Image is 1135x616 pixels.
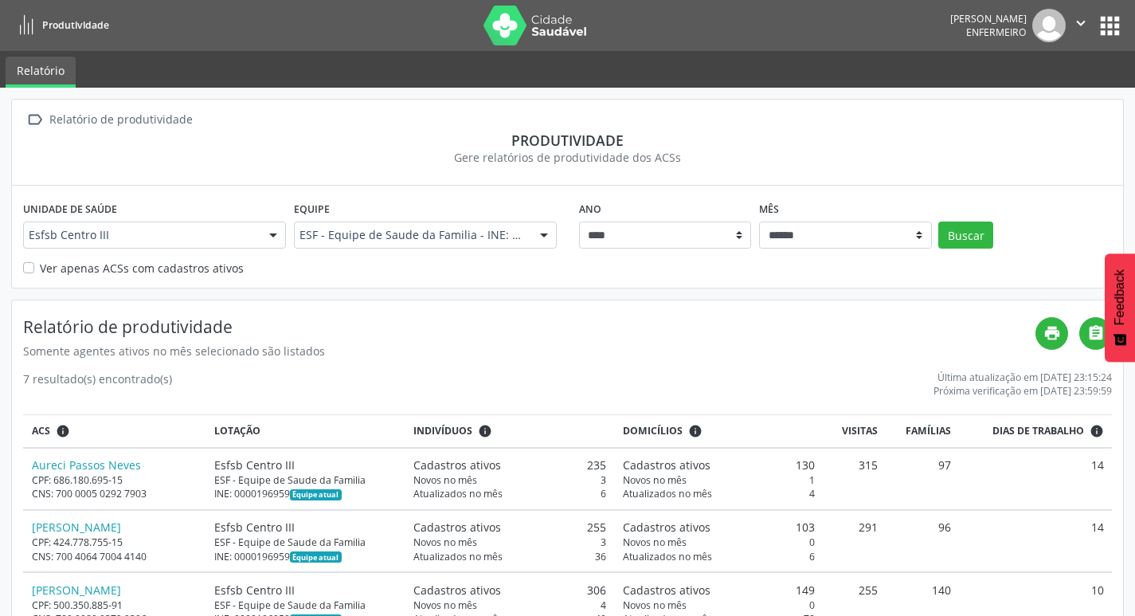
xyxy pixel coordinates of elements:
span: Novos no mês [623,473,687,487]
a: [PERSON_NAME] [32,520,121,535]
i: <div class="text-left"> <div> <strong>Cadastros ativos:</strong> Cadastros que estão vinculados a... [478,424,492,438]
div: 255 [413,519,605,536]
div: 4 [623,487,815,500]
i: <div class="text-left"> <div> <strong>Cadastros ativos:</strong> Cadastros que estão vinculados a... [688,424,703,438]
a: print [1035,317,1068,350]
label: Equipe [294,197,330,222]
img: img [1032,9,1066,42]
span: Atualizados no mês [623,487,712,500]
span: Cadastros ativos [623,582,710,598]
span: Indivíduos [413,424,472,438]
span: Novos no mês [413,473,477,487]
a: Aureci Passos Neves [32,457,141,473]
div: 6 [623,550,815,563]
i:  [23,108,46,131]
span: Novos no mês [413,536,477,549]
i: ACSs que estiveram vinculados a uma UBS neste período, mesmo sem produtividade. [56,424,70,438]
td: 14 [960,510,1112,572]
td: 96 [886,510,960,572]
div: 36 [413,550,605,563]
div: Esfsb Centro III [214,582,397,598]
a:  Relatório de produtividade [23,108,195,131]
button: Feedback - Mostrar pesquisa [1105,253,1135,362]
td: 315 [824,448,886,510]
div: 306 [413,582,605,598]
div: CPF: 686.180.695-15 [32,473,198,487]
button: Buscar [938,222,993,249]
span: Atualizados no mês [413,550,503,563]
div: Gere relatórios de produtividade dos ACSs [23,149,1112,166]
span: Atualizados no mês [413,487,503,500]
div: 103 [623,519,815,536]
span: Esta é a equipe atual deste Agente [290,551,342,563]
div: Esfsb Centro III [214,457,397,473]
span: Cadastros ativos [413,582,501,598]
h4: Relatório de produtividade [23,317,1035,337]
div: [PERSON_NAME] [950,12,1027,26]
span: Cadastros ativos [623,457,710,473]
div: Esfsb Centro III [214,519,397,536]
label: Unidade de saúde [23,197,117,222]
td: 14 [960,448,1112,510]
a:  [1079,317,1112,350]
span: Domicílios [623,424,683,438]
div: INE: 0000196959 [214,550,397,563]
i: print [1043,324,1061,342]
th: Lotação [205,415,405,448]
div: Somente agentes ativos no mês selecionado são listados [23,343,1035,359]
div: Próxima verificação em [DATE] 23:59:59 [933,384,1112,398]
div: Produtividade [23,131,1112,149]
div: ESF - Equipe de Saude da Familia [214,598,397,612]
div: 3 [413,473,605,487]
div: 0 [623,598,815,612]
span: Produtividade [42,18,109,32]
div: CPF: 424.778.755-15 [32,536,198,549]
div: Última atualização em [DATE] 23:15:24 [933,371,1112,384]
span: Atualizados no mês [623,550,712,563]
span: Novos no mês [623,598,687,612]
a: [PERSON_NAME] [32,583,121,598]
i:  [1087,324,1105,342]
a: Produtividade [11,12,109,38]
div: CNS: 700 0005 0292 7903 [32,487,198,500]
td: 291 [824,510,886,572]
span: Novos no mês [413,598,477,612]
span: ESF - Equipe de Saude da Familia - INE: 0000196959 [299,227,524,243]
label: Ano [579,197,601,222]
a: Relatório [6,57,76,88]
div: 149 [623,582,815,598]
div: 4 [413,598,605,612]
div: 235 [413,457,605,473]
div: 130 [623,457,815,473]
span: Cadastros ativos [413,457,501,473]
label: Mês [759,197,779,222]
span: Enfermeiro [966,26,1027,39]
div: CPF: 500.350.885-91 [32,598,198,612]
span: ACS [32,424,50,438]
div: 0 [623,536,815,549]
th: Famílias [886,415,960,448]
span: Feedback [1113,269,1127,325]
div: 1 [623,473,815,487]
div: CNS: 700 4064 7004 4140 [32,550,198,563]
span: Esfsb Centro III [29,227,253,243]
div: INE: 0000196959 [214,487,397,500]
span: Cadastros ativos [623,519,710,536]
span: Dias de trabalho [992,424,1084,438]
td: 97 [886,448,960,510]
div: ESF - Equipe de Saude da Familia [214,473,397,487]
div: Relatório de produtividade [46,108,195,131]
div: ESF - Equipe de Saude da Familia [214,536,397,549]
i:  [1072,14,1090,32]
th: Visitas [824,415,886,448]
span: Novos no mês [623,536,687,549]
div: 7 resultado(s) encontrado(s) [23,371,172,398]
div: 6 [413,487,605,500]
button:  [1066,9,1096,42]
i: Dias em que o(a) ACS fez pelo menos uma visita, ou ficha de cadastro individual ou cadastro domic... [1090,424,1104,438]
div: 3 [413,536,605,549]
span: Cadastros ativos [413,519,501,536]
label: Ver apenas ACSs com cadastros ativos [40,260,244,277]
button: apps [1096,12,1124,40]
span: Esta é a equipe atual deste Agente [290,489,342,500]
